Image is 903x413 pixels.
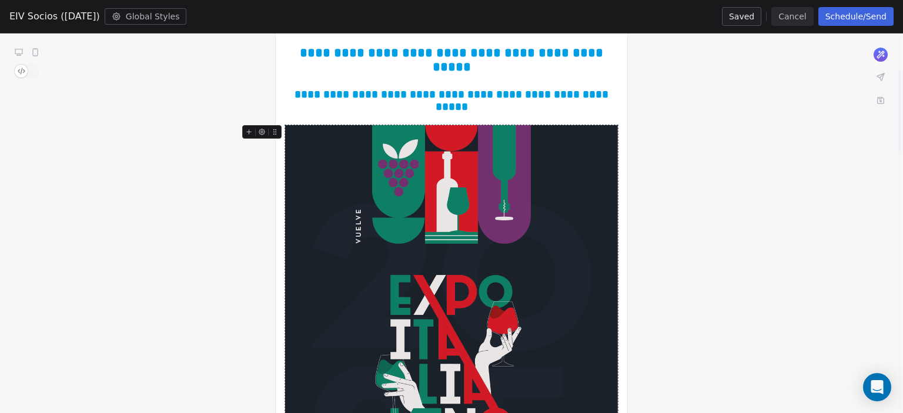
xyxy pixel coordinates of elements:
[9,9,100,23] span: EIV Socios ([DATE])
[863,373,891,401] div: Open Intercom Messenger
[818,7,894,26] button: Schedule/Send
[722,7,761,26] button: Saved
[771,7,813,26] button: Cancel
[105,8,187,25] button: Global Styles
